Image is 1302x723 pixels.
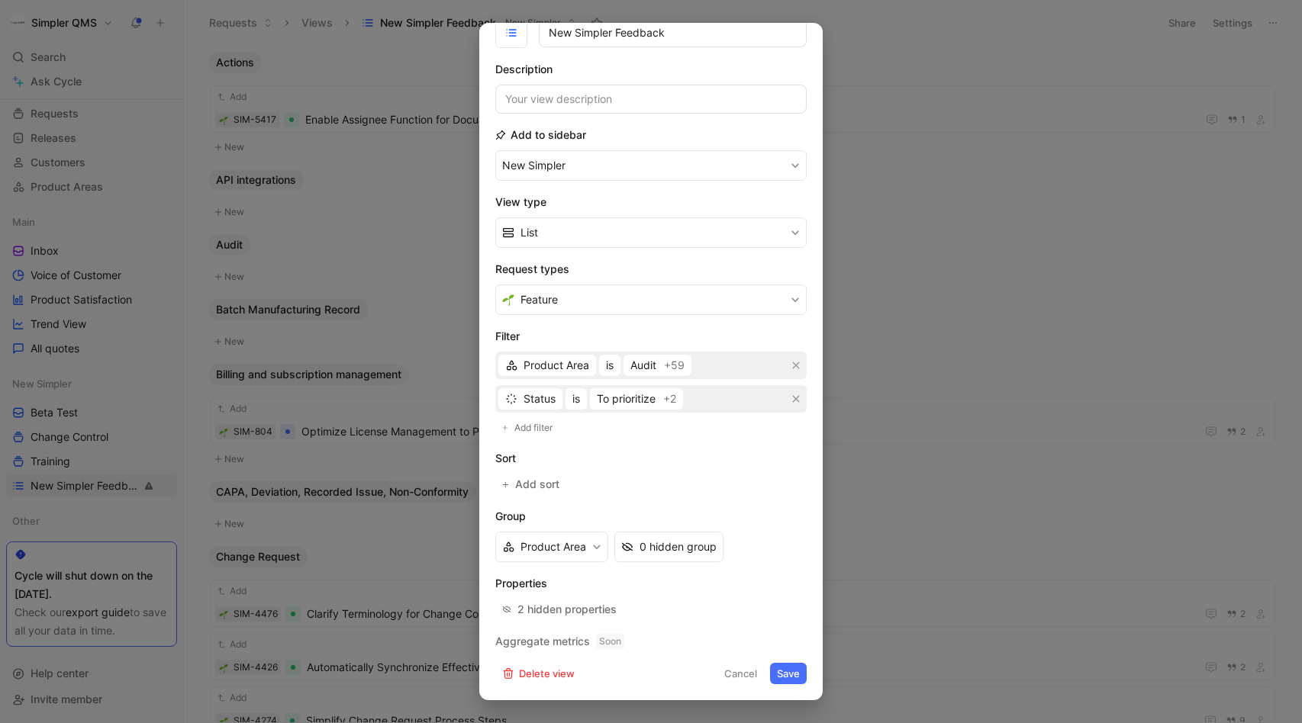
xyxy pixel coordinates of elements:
[495,193,807,211] h2: View type
[597,390,656,408] span: To prioritize
[770,663,807,684] button: Save
[495,663,582,684] button: Delete view
[495,449,807,468] h2: Sort
[495,327,807,345] h2: Filter
[624,355,691,376] button: Audit+59
[640,538,717,556] div: 0 hidden group
[495,574,807,593] h2: Properties
[572,390,580,408] span: is
[498,355,596,376] button: Product Area
[663,390,676,408] span: +2
[517,600,617,619] div: 2 hidden properties
[495,284,807,315] button: 🌱Feature
[495,507,807,525] h2: Group
[614,532,724,562] button: 0 hidden group
[514,420,554,435] span: Add filter
[495,419,561,437] button: Add filter
[596,634,624,649] span: Soon
[495,532,608,562] button: Product Area
[515,475,561,493] span: Add sort
[495,632,807,651] h2: Aggregate metrics
[495,599,624,620] button: 2 hidden properties
[590,388,683,410] button: To prioritize+2
[566,388,587,410] button: is
[664,356,685,374] div: +59
[599,355,620,376] button: is
[606,356,614,374] span: is
[539,18,807,47] input: Your view name
[498,388,562,410] button: Status
[717,663,764,684] button: Cancel
[495,150,807,181] button: New Simpler
[495,85,807,114] input: Your view description
[520,291,558,309] span: Feature
[502,294,514,306] img: 🌱
[630,356,656,374] span: Audit
[524,390,556,408] span: Status
[495,60,553,79] h2: Description
[495,217,807,248] button: List
[495,126,586,144] h2: Add to sidebar
[495,474,568,495] button: Add sort
[524,356,589,374] span: Product Area
[495,260,807,278] h2: Request types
